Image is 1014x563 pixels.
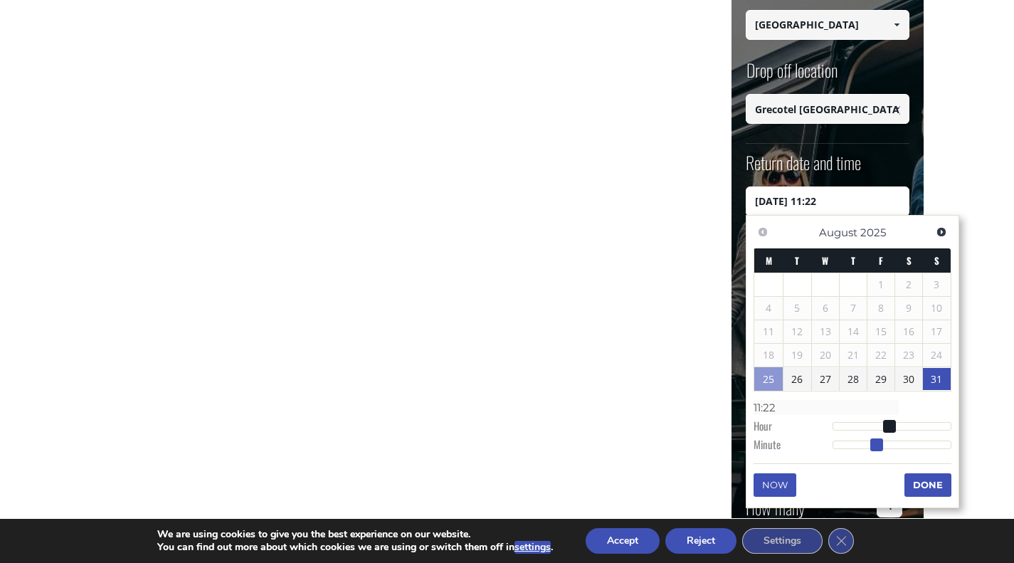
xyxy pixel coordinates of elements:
span: Friday [879,253,883,268]
input: Select pickup location [746,10,909,40]
a: 25 [754,367,783,391]
a: Show All Items [884,10,908,40]
a: 26 [783,368,810,391]
input: Select drop-off location [746,94,909,124]
a: 28 [840,368,867,391]
button: Reject [665,528,736,554]
span: 22 [867,344,894,367]
button: Now [754,473,796,496]
button: settings [514,541,551,554]
a: 31 [923,368,950,391]
span: 23 [895,344,922,367]
span: 21 [840,344,867,367]
span: 14 [840,320,867,343]
span: 13 [812,320,839,343]
span: 3 [923,273,950,296]
button: Close GDPR Cookie Banner [828,528,854,554]
span: Next [936,226,947,238]
span: 16 [895,320,922,343]
a: 30 [895,368,922,391]
span: 2025 [860,226,886,239]
span: 24 [923,344,950,367]
a: 29 [867,368,894,391]
a: Previous [754,223,773,242]
span: Monday [766,253,772,268]
span: 9 [895,297,922,320]
span: 15 [867,320,894,343]
span: Saturday [907,253,912,268]
span: Wednesday [822,253,828,268]
button: Settings [742,528,823,554]
a: Show All Items [884,94,908,124]
span: 12 [783,320,810,343]
p: We are using cookies to give you the best experience on our website. [157,528,553,541]
span: Thursday [851,253,855,268]
span: 6 [812,297,839,320]
button: Accept [586,528,660,554]
dt: Minute [754,437,833,456]
span: 5 [783,297,810,320]
label: Drop off location [746,58,838,94]
a: Next [932,223,951,242]
label: Return date and time [746,150,861,186]
span: 2 [895,273,922,296]
p: You can find out more about which cookies we are using or switch them off in . [157,541,553,554]
span: 18 [754,344,783,367]
span: 10 [923,297,950,320]
span: 8 [867,297,894,320]
dt: Hour [754,419,833,437]
span: 7 [840,297,867,320]
span: August [819,226,857,239]
span: Sunday [934,253,939,268]
span: 17 [923,320,950,343]
button: Done [904,473,951,496]
span: 1 [867,273,894,296]
span: Tuesday [795,253,799,268]
span: 19 [783,344,810,367]
span: 4 [754,297,783,320]
a: 27 [812,368,839,391]
span: 11 [754,320,783,343]
span: Previous [757,226,769,238]
span: 20 [812,344,839,367]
